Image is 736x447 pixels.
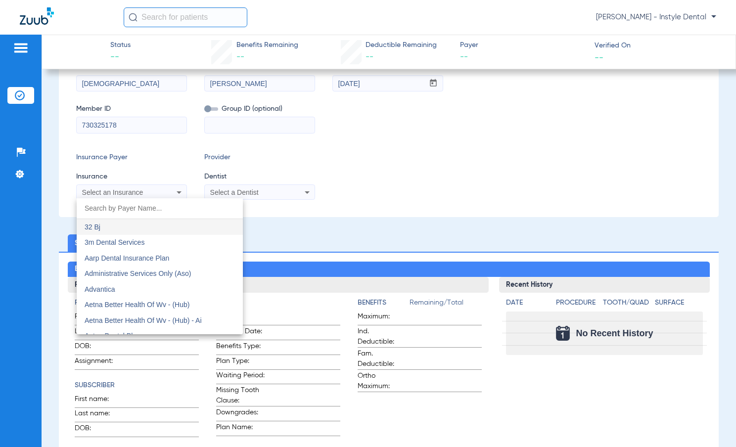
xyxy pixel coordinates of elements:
[85,238,144,246] span: 3m Dental Services
[85,254,169,262] span: Aarp Dental Insurance Plan
[85,269,191,277] span: Administrative Services Only (Aso)
[85,316,202,324] span: Aetna Better Health Of Wv - (Hub) - Ai
[85,332,144,340] span: Aetna Dental Plans
[687,400,736,447] iframe: Chat Widget
[85,301,189,309] span: Aetna Better Health Of Wv - (Hub)
[77,198,243,219] input: dropdown search
[85,223,100,230] span: 32 Bj
[85,285,115,293] span: Advantica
